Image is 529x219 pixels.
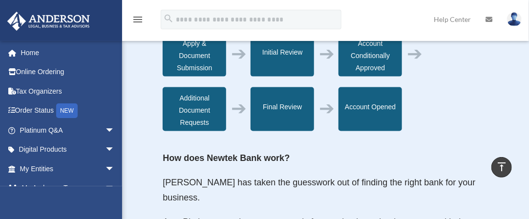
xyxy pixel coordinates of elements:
a: menu [132,17,144,25]
img: User Pic [507,12,522,26]
img: Anderson Advisors Platinum Portal [4,12,93,31]
div: NEW [56,103,78,118]
i: menu [132,14,144,25]
div: Initial Review [251,33,314,77]
div: Account Opened [339,87,402,131]
div: ➔ [407,48,423,60]
i: search [163,13,174,24]
a: Online Ordering [7,62,129,82]
p: [PERSON_NAME] has taken the guesswork out of finding the right bank for your business. [163,175,488,215]
div: Final Review [251,87,314,131]
i: vertical_align_top [496,161,508,173]
strong: How does Newtek Bank work? [163,153,290,163]
a: Order StatusNEW [7,101,129,121]
a: My Anderson Teamarrow_drop_down [7,179,129,198]
a: My Entitiesarrow_drop_down [7,159,129,179]
div: Account Conditionally Approved [339,33,402,77]
div: Additional Document Requests [163,87,226,131]
div: Apply & Document Submission [163,33,226,77]
div: ➔ [231,102,247,115]
a: Tax Organizers [7,81,129,101]
div: ➔ [319,102,335,115]
span: arrow_drop_down [105,120,125,140]
a: Home [7,43,129,62]
a: vertical_align_top [491,157,512,178]
span: arrow_drop_down [105,140,125,160]
span: arrow_drop_down [105,179,125,199]
a: Platinum Q&Aarrow_drop_down [7,120,129,140]
span: arrow_drop_down [105,159,125,179]
div: ➔ [319,48,335,60]
a: Digital Productsarrow_drop_down [7,140,129,159]
div: ➔ [231,48,247,60]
